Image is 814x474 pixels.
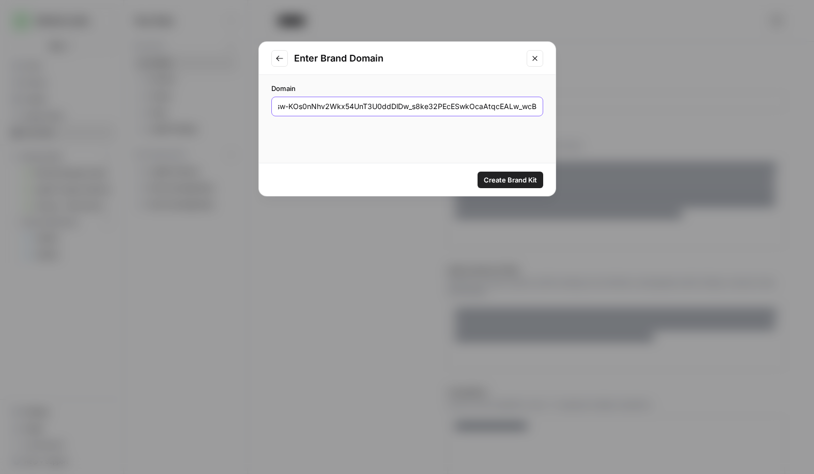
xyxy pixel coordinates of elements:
label: Domain [271,83,543,94]
input: www.example.com [278,101,536,112]
h2: Enter Brand Domain [294,51,520,66]
button: Create Brand Kit [478,172,543,188]
button: Close modal [527,50,543,67]
button: Go to previous step [271,50,288,67]
span: Create Brand Kit [484,175,537,185]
